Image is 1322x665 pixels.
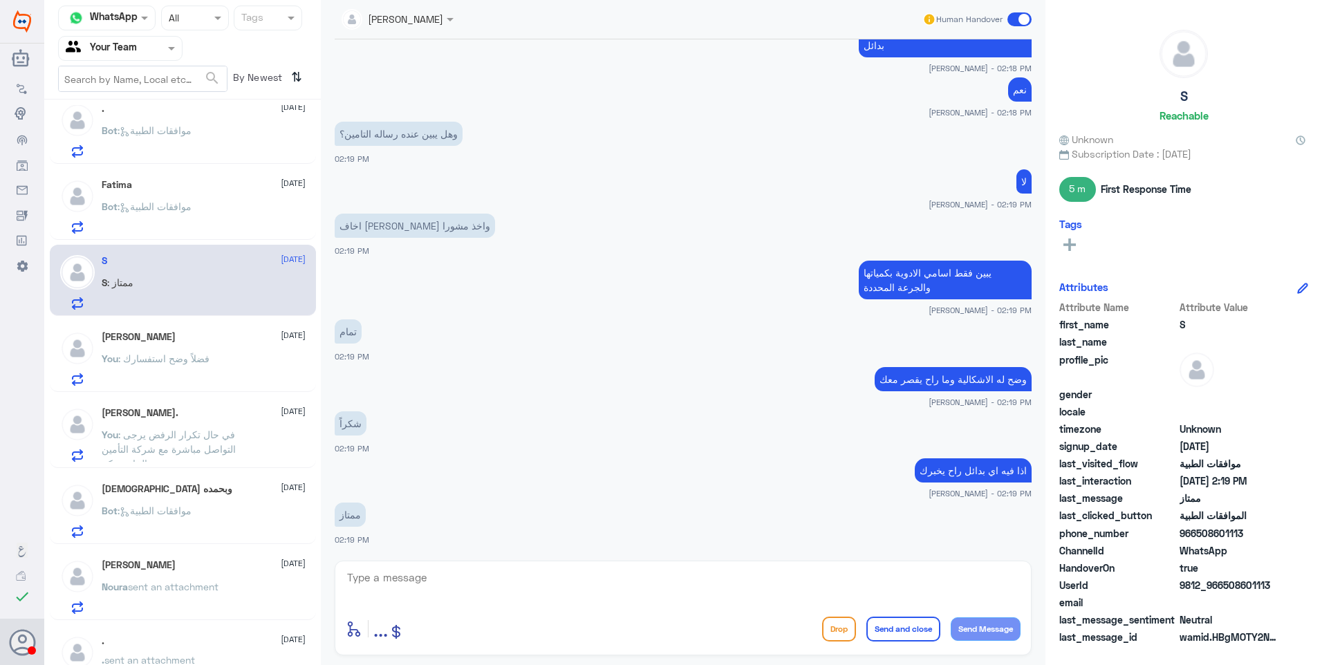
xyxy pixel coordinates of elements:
[118,124,192,136] span: : موافقات الطبية
[118,505,192,516] span: : موافقات الطبية
[1059,561,1177,575] span: HandoverOn
[335,214,495,238] p: 21/9/2025, 2:19 PM
[859,261,1032,299] p: 21/9/2025, 2:19 PM
[60,179,95,214] img: defaultAdmin.png
[102,559,176,571] h5: Noura Alkamis
[1180,439,1280,453] span: 2025-09-21T11:11:26.703Z
[335,246,369,255] span: 02:19 PM
[102,277,107,288] span: S
[1059,508,1177,523] span: last_clicked_button
[66,8,86,28] img: whatsapp.png
[1180,404,1280,419] span: null
[102,255,107,267] h5: S
[1059,353,1177,384] span: profile_pic
[1180,353,1214,387] img: defaultAdmin.png
[281,177,306,189] span: [DATE]
[102,407,178,419] h5: ريم بنت محمد.
[60,103,95,138] img: defaultAdmin.png
[291,66,302,88] i: ⇅
[102,353,118,364] span: You
[1059,456,1177,471] span: last_visited_flow
[1059,404,1177,419] span: locale
[822,617,856,641] button: Drop
[1059,281,1108,293] h6: Attributes
[1059,177,1096,202] span: 5 m
[1059,147,1308,161] span: Subscription Date : [DATE]
[335,503,366,527] p: 21/9/2025, 2:19 PM
[929,487,1032,499] span: [PERSON_NAME] - 02:19 PM
[929,62,1032,74] span: [PERSON_NAME] - 02:18 PM
[1180,422,1280,436] span: Unknown
[60,483,95,518] img: defaultAdmin.png
[60,407,95,442] img: defaultAdmin.png
[281,253,306,265] span: [DATE]
[936,13,1003,26] span: Human Handover
[1160,30,1207,77] img: defaultAdmin.png
[373,616,388,641] span: ...
[1180,561,1280,575] span: true
[1059,300,1177,315] span: Attribute Name
[102,581,128,592] span: Noura
[1180,317,1280,332] span: S
[1180,612,1280,627] span: 0
[118,353,210,364] span: : فضلاً وضح استفسارك
[60,331,95,366] img: defaultAdmin.png
[102,505,118,516] span: Bot
[281,481,306,494] span: [DATE]
[204,70,221,86] span: search
[204,67,221,90] button: search
[1059,474,1177,488] span: last_interaction
[281,101,306,113] span: [DATE]
[951,617,1021,641] button: Send Message
[1008,77,1032,102] p: 21/9/2025, 2:18 PM
[102,200,118,212] span: Bot
[929,304,1032,316] span: [PERSON_NAME] - 02:19 PM
[102,483,232,495] h5: سبحان الله وبحمده
[60,255,95,290] img: defaultAdmin.png
[102,635,104,647] h5: .
[875,367,1032,391] p: 21/9/2025, 2:19 PM
[1059,422,1177,436] span: timezone
[373,613,388,644] button: ...
[1059,132,1113,147] span: Unknown
[60,559,95,594] img: defaultAdmin.png
[281,329,306,341] span: [DATE]
[1180,491,1280,505] span: ممتاز
[929,396,1032,408] span: [PERSON_NAME] - 02:19 PM
[1059,218,1082,230] h6: Tags
[118,200,192,212] span: : موافقات الطبية
[1160,109,1209,122] h6: Reachable
[1059,595,1177,610] span: email
[1180,630,1280,644] span: wamid.HBgMOTY2NTA4NjAxMTEzFQIAEhgUM0FEOTVFODM3NkMwOTdEQzBFMDcA
[929,198,1032,210] span: [PERSON_NAME] - 02:19 PM
[1059,612,1177,627] span: last_message_sentiment
[929,106,1032,118] span: [PERSON_NAME] - 02:18 PM
[1059,543,1177,558] span: ChannelId
[335,122,463,146] p: 21/9/2025, 2:19 PM
[1180,578,1280,592] span: 9812_966508601113
[1059,387,1177,402] span: gender
[1101,182,1191,196] span: First Response Time
[102,429,236,469] span: : في حال تكرار الرفض يرجى التواصل مباشرة مع شركة التأمين الخاصة بكم
[335,154,369,163] span: 02:19 PM
[66,38,86,59] img: yourTeam.svg
[1059,335,1177,349] span: last_name
[1180,508,1280,523] span: الموافقات الطبية
[335,535,369,544] span: 02:19 PM
[14,588,30,605] i: check
[1180,474,1280,488] span: 2025-09-21T11:19:58.99Z
[1180,526,1280,541] span: 966508601113
[866,617,940,641] button: Send and close
[1059,630,1177,644] span: last_message_id
[227,66,286,93] span: By Newest
[1016,169,1032,194] p: 21/9/2025, 2:19 PM
[1180,88,1188,104] h5: S
[1059,526,1177,541] span: phone_number
[1180,300,1280,315] span: Attribute Value
[281,557,306,570] span: [DATE]
[1180,387,1280,402] span: null
[335,319,362,344] p: 21/9/2025, 2:19 PM
[102,124,118,136] span: Bot
[335,411,366,435] p: 21/9/2025, 2:19 PM
[128,581,218,592] span: sent an attachment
